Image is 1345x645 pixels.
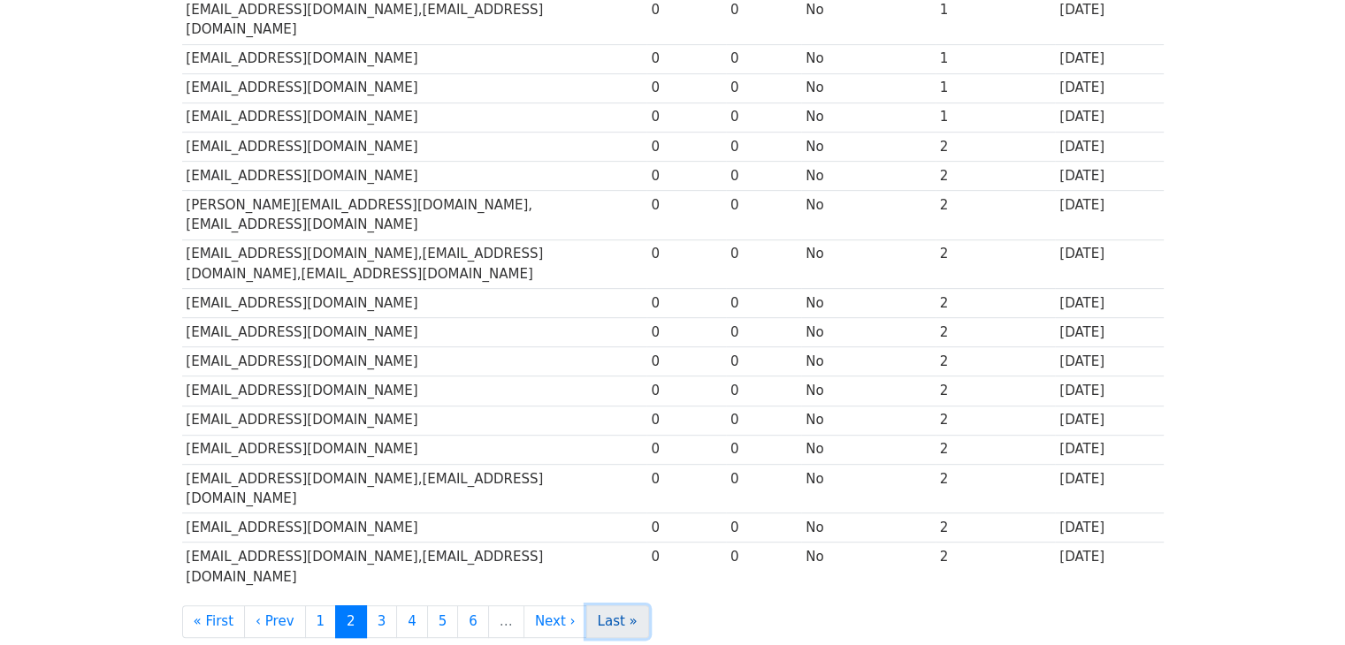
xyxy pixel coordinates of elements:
[936,347,1056,376] td: 2
[646,435,726,464] td: 0
[646,44,726,73] td: 0
[801,376,935,406] td: No
[801,190,935,239] td: No
[457,605,489,638] a: 6
[646,289,726,318] td: 0
[1055,435,1163,464] td: [DATE]
[936,44,1056,73] td: 1
[646,464,726,513] td: 0
[726,44,801,73] td: 0
[936,161,1056,190] td: 2
[801,464,935,513] td: No
[1055,347,1163,376] td: [DATE]
[801,132,935,161] td: No
[1055,190,1163,239] td: [DATE]
[726,406,801,435] td: 0
[182,464,647,513] td: [EMAIL_ADDRESS][DOMAIN_NAME],[EMAIL_ADDRESS][DOMAIN_NAME]
[801,161,935,190] td: No
[1055,102,1163,132] td: [DATE]
[801,239,935,289] td: No
[801,543,935,591] td: No
[936,132,1056,161] td: 2
[182,190,647,239] td: [PERSON_NAME][EMAIL_ADDRESS][DOMAIN_NAME],[EMAIL_ADDRESS][DOMAIN_NAME]
[646,132,726,161] td: 0
[936,513,1056,543] td: 2
[182,435,647,464] td: [EMAIL_ADDRESS][DOMAIN_NAME]
[646,190,726,239] td: 0
[182,289,647,318] td: [EMAIL_ADDRESS][DOMAIN_NAME]
[646,102,726,132] td: 0
[646,239,726,289] td: 0
[1055,161,1163,190] td: [DATE]
[646,513,726,543] td: 0
[182,347,647,376] td: [EMAIL_ADDRESS][DOMAIN_NAME]
[1055,318,1163,347] td: [DATE]
[1055,239,1163,289] td: [DATE]
[936,435,1056,464] td: 2
[646,73,726,102] td: 0
[726,464,801,513] td: 0
[182,605,246,638] a: « First
[936,289,1056,318] td: 2
[936,376,1056,406] td: 2
[726,102,801,132] td: 0
[182,406,647,435] td: [EMAIL_ADDRESS][DOMAIN_NAME]
[726,543,801,591] td: 0
[936,318,1056,347] td: 2
[801,435,935,464] td: No
[182,239,647,289] td: [EMAIL_ADDRESS][DOMAIN_NAME],[EMAIL_ADDRESS][DOMAIN_NAME],[EMAIL_ADDRESS][DOMAIN_NAME]
[646,318,726,347] td: 0
[936,543,1056,591] td: 2
[726,347,801,376] td: 0
[646,543,726,591] td: 0
[801,102,935,132] td: No
[801,347,935,376] td: No
[1055,543,1163,591] td: [DATE]
[936,406,1056,435] td: 2
[646,161,726,190] td: 0
[182,132,647,161] td: [EMAIL_ADDRESS][DOMAIN_NAME]
[726,289,801,318] td: 0
[646,406,726,435] td: 0
[726,513,801,543] td: 0
[586,605,649,638] a: Last »
[1055,464,1163,513] td: [DATE]
[366,605,398,638] a: 3
[801,73,935,102] td: No
[1055,513,1163,543] td: [DATE]
[396,605,428,638] a: 4
[936,464,1056,513] td: 2
[523,605,587,638] a: Next ›
[726,435,801,464] td: 0
[182,543,647,591] td: [EMAIL_ADDRESS][DOMAIN_NAME],[EMAIL_ADDRESS][DOMAIN_NAME]
[726,161,801,190] td: 0
[726,190,801,239] td: 0
[1055,73,1163,102] td: [DATE]
[801,289,935,318] td: No
[726,318,801,347] td: 0
[646,376,726,406] td: 0
[427,605,459,638] a: 5
[182,318,647,347] td: [EMAIL_ADDRESS][DOMAIN_NAME]
[936,239,1056,289] td: 2
[801,318,935,347] td: No
[182,73,647,102] td: [EMAIL_ADDRESS][DOMAIN_NAME]
[726,132,801,161] td: 0
[1055,44,1163,73] td: [DATE]
[244,605,306,638] a: ‹ Prev
[1257,560,1345,645] iframe: Chat Widget
[936,102,1056,132] td: 1
[182,102,647,132] td: [EMAIL_ADDRESS][DOMAIN_NAME]
[182,513,647,543] td: [EMAIL_ADDRESS][DOMAIN_NAME]
[801,44,935,73] td: No
[305,605,337,638] a: 1
[1055,376,1163,406] td: [DATE]
[801,513,935,543] td: No
[182,376,647,406] td: [EMAIL_ADDRESS][DOMAIN_NAME]
[1055,132,1163,161] td: [DATE]
[936,73,1056,102] td: 1
[726,239,801,289] td: 0
[1055,406,1163,435] td: [DATE]
[726,376,801,406] td: 0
